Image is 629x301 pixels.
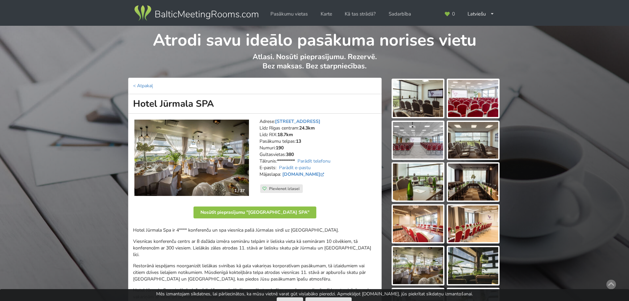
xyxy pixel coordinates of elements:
strong: 380 [286,151,294,158]
img: Hotel Jūrmala SPA | Jūrmala | Pasākumu vieta - galerijas bilde [448,206,498,243]
a: < Atpakaļ [133,83,153,89]
img: Hotel Jūrmala SPA | Jūrmala | Pasākumu vieta - galerijas bilde [393,80,443,117]
img: Hotel Jūrmala SPA | Jūrmala | Pasākumu vieta - galerijas bilde [393,247,443,284]
p: Hotel Jūrmala Spa ir 4**** konferenču un spa viesnīca pašā Jūrmalas sirdī uz [GEOGRAPHIC_DATA]. [133,227,377,234]
span: 0 [452,12,455,17]
a: Kā tas strādā? [340,8,380,20]
p: Viesnīcas konferenču centrs ar 8 dažāda izmēra semināru telpām ir lieliska vieta kā semināram 10 ... [133,238,377,258]
a: Karte [316,8,337,20]
img: Hotel Jūrmala SPA | Jūrmala | Pasākumu vieta - galerijas bilde [448,247,498,284]
img: Hotel Jūrmala SPA | Jūrmala | Pasākumu vieta - galerijas bilde [448,164,498,201]
img: Hotel Jūrmala SPA | Jūrmala | Pasākumu vieta - galerijas bilde [448,80,498,117]
address: Adrese: Līdz Rīgas centram: Līdz RIX: Pasākumu telpas: Numuri: Gultasvietas: Tālrunis: E-pasts: M... [260,118,377,184]
p: Restorānā iespējams noorganizēt lielākas svinības kā gala vakariņas korporatīvam pasākumam, tā iz... [133,263,377,282]
a: Sadarbība [384,8,416,20]
a: Parādīt e-pastu [279,165,311,171]
strong: 190 [276,145,284,151]
strong: 13 [296,138,301,144]
div: Latviešu [463,8,499,20]
span: Pievienot izlasei [269,186,299,191]
img: Hotel Jūrmala SPA | Jūrmala | Pasākumu vieta - galerijas bilde [393,206,443,243]
img: Baltic Meeting Rooms [133,4,260,22]
img: Hotel Jūrmala SPA | Jūrmala | Pasākumu vieta - galerijas bilde [448,122,498,159]
strong: 24.3km [299,125,315,131]
a: Pasākumu vietas [266,8,312,20]
h1: Hotel Jūrmala SPA [128,94,382,114]
img: Hotel Jūrmala SPA | Jūrmala | Pasākumu vieta - galerijas bilde [393,164,443,201]
a: [DOMAIN_NAME] [282,171,326,177]
img: Hotel Jūrmala SPA | Jūrmala | Pasākumu vieta - galerijas bilde [393,122,443,159]
button: Nosūtīt pieprasījumu "[GEOGRAPHIC_DATA] SPA" [193,207,316,218]
a: Parādīt telefonu [297,158,331,164]
p: Atlasi. Nosūti pieprasījumu. Rezervē. Bez maksas. Bez starpniecības. [128,52,501,78]
a: [STREET_ADDRESS] [275,118,320,125]
div: 1 / 37 [230,186,249,196]
p: Hotel Jūrmala Spa piedāvā plašu ēdināšanas piedāvājumu sākot ar kafijas pauzēm, pusdienām līdz pa... [133,287,377,300]
h1: Atrodi savu ideālo pasākuma norises vietu [128,26,501,51]
a: Viesnīca | Jūrmala | Hotel Jūrmala SPA 1 / 37 [134,120,249,196]
img: Viesnīca | Jūrmala | Hotel Jūrmala SPA [134,120,249,196]
strong: 18.7km [277,132,293,138]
